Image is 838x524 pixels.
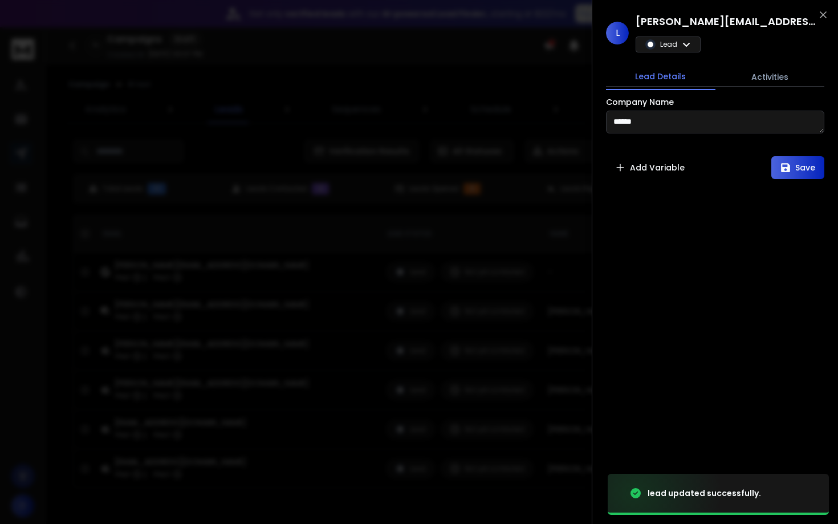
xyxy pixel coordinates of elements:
button: Lead Details [606,64,715,90]
p: Lead [660,40,677,49]
div: lead updated successfully. [648,488,761,499]
button: Add Variable [606,156,694,179]
label: Company Name [606,98,674,106]
button: Save [771,156,824,179]
span: L [606,22,629,44]
button: Activities [715,64,825,90]
h1: [PERSON_NAME][EMAIL_ADDRESS][DOMAIN_NAME] [636,14,818,30]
